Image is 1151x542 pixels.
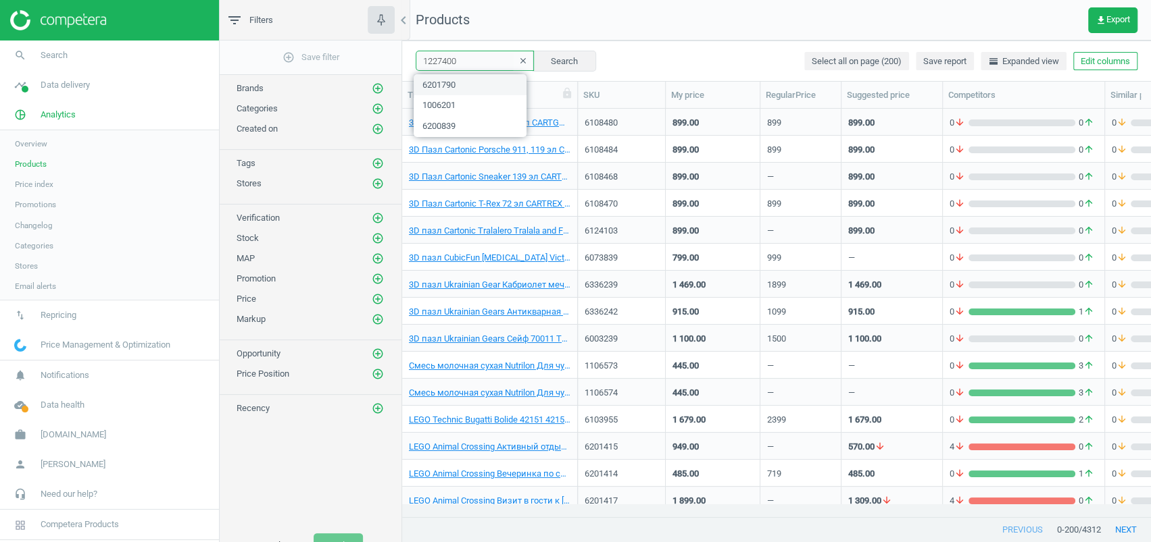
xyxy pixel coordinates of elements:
[804,52,909,71] button: Select all on page (200)
[409,387,570,399] a: Cмесь молочная сухая Nutrilon Для чувствительных малышей 2, 400 г 181246 TM: Nutrilon
[409,171,570,183] a: 3D Пазл Cartonic Sneaker 139 эл CARTMSNK TM: Cartonic
[372,178,384,190] i: add_circle_outline
[1057,524,1079,536] span: 0 - 200
[1117,117,1127,129] i: arrow_downward
[881,495,892,507] i: arrow_downward
[585,441,658,453] div: 6201415
[1083,306,1094,318] i: arrow_upward
[283,51,295,63] i: add_circle_outline
[409,441,570,453] a: LEGO Animal Crossing Активный отдых [PERSON_NAME] 77047 77047 TM: LEGO
[923,55,966,67] span: Save report
[672,360,699,372] div: 445.00
[7,302,33,328] i: swap_vert
[518,56,528,65] i: clear
[10,10,106,30] img: ajHJNr6hYgQAAAAASUVORK5CYII=
[372,368,384,380] i: add_circle_outline
[954,360,965,372] i: arrow_downward
[1075,306,1098,318] span: 1
[848,198,875,210] div: 899.00
[1112,144,1131,156] span: 0
[1083,495,1094,507] i: arrow_upward
[237,273,276,283] span: Promotion
[848,360,855,377] div: —
[372,103,384,115] i: add_circle_outline
[950,117,969,129] span: 0
[409,252,570,264] a: 3D пазл CubicFun [MEDICAL_DATA] Victory T4019h TM: CubicFun
[1075,333,1098,345] span: 0
[848,117,875,129] div: 899.00
[7,452,33,477] i: person
[41,49,68,61] span: Search
[41,109,76,121] span: Analytics
[414,116,526,137] span: 6200839
[15,240,53,251] span: Categories
[767,306,786,323] div: 1099
[1075,144,1098,156] span: 0
[15,261,38,271] span: Stores
[1112,495,1131,507] span: 0
[41,309,76,321] span: Repricing
[226,12,243,28] i: filter_list
[371,157,385,170] button: add_circle_outline
[414,95,526,116] span: 1006201
[1112,441,1131,453] span: 0
[372,273,384,285] i: add_circle_outline
[1075,441,1098,453] span: 0
[1117,414,1127,426] i: arrow_downward
[954,144,965,156] i: arrow_downward
[41,399,84,411] span: Data health
[15,159,47,169] span: Products
[950,468,969,480] span: 0
[237,348,280,358] span: Opportunity
[372,348,384,360] i: add_circle_outline
[1083,225,1094,237] i: arrow_upward
[409,333,570,345] a: 3D пазл Ukrainian Gears Сейф 70011 TM: Ukrainian Gears
[372,82,384,94] i: add_circle_outline
[848,171,875,183] div: 899.00
[7,72,33,98] i: timeline
[672,468,699,480] div: 485.00
[585,387,658,399] div: 1106574
[1075,198,1098,210] span: 0
[1112,198,1131,210] span: 0
[1112,468,1131,480] span: 0
[954,225,965,237] i: arrow_downward
[237,253,255,263] span: MAP
[237,158,255,168] span: Tags
[371,272,385,286] button: add_circle_outline
[954,387,965,399] i: arrow_downward
[671,89,754,101] div: My price
[954,306,965,318] i: arrow_downward
[950,225,969,237] span: 0
[1112,387,1131,399] span: 0
[672,279,706,291] div: 1 469.00
[847,89,937,101] div: Suggested price
[1117,306,1127,318] i: arrow_downward
[7,102,33,128] i: pie_chart_outlined
[237,314,266,324] span: Markup
[585,117,658,129] div: 6108480
[954,333,965,345] i: arrow_downward
[14,339,26,352] img: wGWNvw8QSZomAAAAABJRU5ErkJggg==
[1117,171,1127,183] i: arrow_downward
[672,306,699,318] div: 915.00
[1075,360,1098,372] span: 3
[1083,441,1094,453] i: arrow_upward
[371,82,385,95] button: add_circle_outline
[372,157,384,169] i: add_circle_outline
[1083,333,1094,345] i: arrow_upward
[767,198,781,215] div: 899
[1075,225,1098,237] span: 0
[1083,117,1094,129] i: arrow_upward
[950,360,969,372] span: 0
[1083,144,1094,156] i: arrow_upward
[954,414,965,426] i: arrow_downward
[533,51,596,71] button: Search
[848,441,875,453] div: 570.00
[237,403,270,413] span: Recency
[41,458,105,470] span: [PERSON_NAME]
[950,198,969,210] span: 0
[848,414,881,426] div: 1 679.00
[1083,414,1094,426] i: arrow_upward
[848,279,881,291] div: 1 469.00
